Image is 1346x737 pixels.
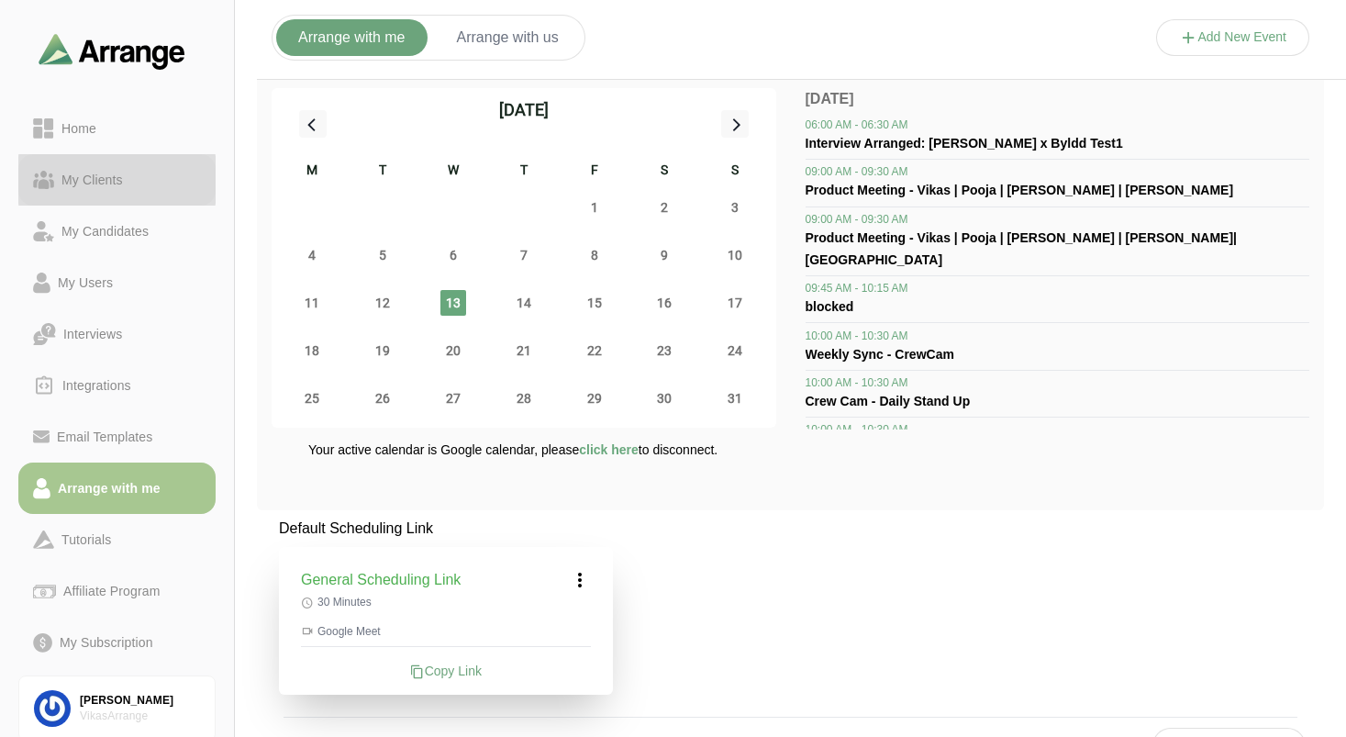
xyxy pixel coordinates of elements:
[806,164,908,179] span: 09:00 AM - 09:30 AM
[299,290,325,316] span: Monday 11 August 2025
[651,385,677,411] span: Saturday 30 August 2025
[276,19,428,56] button: Arrange with me
[806,183,1234,197] span: Product Meeting - Vikas | Pooja | [PERSON_NAME] | [PERSON_NAME]
[511,290,537,316] span: Thursday 14 August 2025
[582,242,607,268] span: Friday 8 August 2025
[435,19,581,56] button: Arrange with us
[440,338,466,363] span: Wednesday 20 August 2025
[629,160,700,184] div: S
[722,385,748,411] span: Sunday 31 August 2025
[348,160,418,184] div: T
[301,595,591,609] p: 30 Minutes
[18,206,216,257] a: My Candidates
[50,426,160,448] div: Email Templates
[582,290,607,316] span: Friday 15 August 2025
[582,338,607,363] span: Friday 22 August 2025
[582,195,607,220] span: Friday 1 August 2025
[806,329,908,343] span: 10:00 AM - 10:30 AM
[277,160,348,184] div: M
[488,160,559,184] div: T
[54,169,130,191] div: My Clients
[80,709,200,724] div: VikasArrange
[511,338,537,363] span: Thursday 21 August 2025
[700,160,771,184] div: S
[50,477,168,499] div: Arrange with me
[806,281,908,296] span: 09:45 AM - 10:15 AM
[18,463,216,514] a: Arrange with me
[440,290,466,316] span: Wednesday 13 August 2025
[39,33,185,69] img: arrangeai-name-small-logo.4d2b8aee.svg
[722,338,748,363] span: Sunday 24 August 2025
[806,422,908,437] span: 10:00 AM - 10:30 AM
[806,88,1310,110] p: [DATE]
[18,565,216,617] a: Affiliate Program
[806,394,971,408] span: Crew Cam - Daily Stand Up
[511,385,537,411] span: Thursday 28 August 2025
[301,662,591,680] div: Copy Link
[18,617,216,668] a: My Subscription
[806,375,908,390] span: 10:00 AM - 10:30 AM
[440,385,466,411] span: Wednesday 27 August 2025
[80,693,200,709] div: [PERSON_NAME]
[18,308,216,360] a: Interviews
[806,347,954,362] span: Weekly Sync - CrewCam
[301,624,591,639] p: Google Meet
[54,529,118,551] div: Tutorials
[806,230,1237,267] span: Product Meeting - Vikas | Pooja | [PERSON_NAME] | [PERSON_NAME]|[GEOGRAPHIC_DATA]
[722,242,748,268] span: Sunday 10 August 2025
[299,242,325,268] span: Monday 4 August 2025
[722,290,748,316] span: Sunday 17 August 2025
[651,195,677,220] span: Saturday 2 August 2025
[18,360,216,411] a: Integrations
[54,220,156,242] div: My Candidates
[579,442,639,457] span: click here
[56,580,167,602] div: Affiliate Program
[370,338,395,363] span: Tuesday 19 August 2025
[806,212,908,227] span: 09:00 AM - 09:30 AM
[18,154,216,206] a: My Clients
[299,338,325,363] span: Monday 18 August 2025
[582,385,607,411] span: Friday 29 August 2025
[418,160,489,184] div: W
[18,103,216,154] a: Home
[50,272,120,294] div: My Users
[18,257,216,308] a: My Users
[806,299,854,314] span: blocked
[806,117,908,132] span: 06:00 AM - 06:30 AM
[299,385,325,411] span: Monday 25 August 2025
[308,441,717,459] p: Your active calendar is Google calendar, please to disconnect.
[651,338,677,363] span: Saturday 23 August 2025
[651,290,677,316] span: Saturday 16 August 2025
[18,411,216,463] a: Email Templates
[440,242,466,268] span: Wednesday 6 August 2025
[370,290,395,316] span: Tuesday 12 August 2025
[806,136,1123,151] span: Interview Arranged: [PERSON_NAME] x Byldd Test1
[370,385,395,411] span: Tuesday 26 August 2025
[54,117,104,140] div: Home
[511,242,537,268] span: Thursday 7 August 2025
[559,160,629,184] div: F
[55,374,139,396] div: Integrations
[1156,19,1310,56] button: Add New Event
[370,242,395,268] span: Tuesday 5 August 2025
[52,631,161,653] div: My Subscription
[18,514,216,565] a: Tutorials
[499,97,549,123] div: [DATE]
[722,195,748,220] span: Sunday 3 August 2025
[651,242,677,268] span: Saturday 9 August 2025
[301,569,461,591] h3: General Scheduling Link
[279,518,613,540] p: Default Scheduling Link
[56,323,129,345] div: Interviews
